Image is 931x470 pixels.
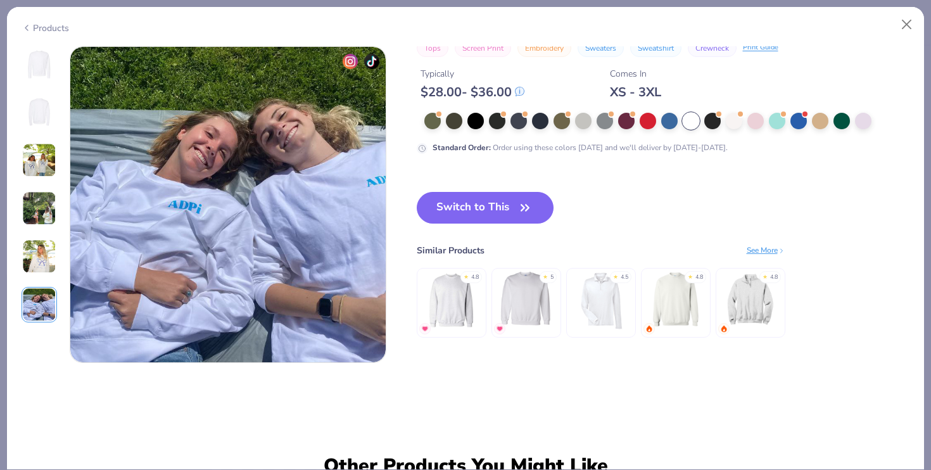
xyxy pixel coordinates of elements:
div: Similar Products [417,244,484,257]
img: Jerzees Nublend Quarter-Zip Cadet Collar Sweatshirt [720,270,780,330]
button: Sweaters [578,39,624,57]
img: insta-icon.png [343,54,358,69]
img: Gildan Adult Heavy Blend Adult 8 Oz. 50/50 Fleece Crew [645,270,706,330]
div: XS - 3XL [610,84,661,100]
img: Front [24,49,54,79]
img: User generated content [22,288,56,322]
div: Order using these colors [DATE] and we'll deliver by [DATE]-[DATE]. [433,142,728,153]
div: Comes In [610,67,661,80]
div: Print Guide [743,42,778,53]
img: Back [24,97,54,127]
button: Screen Print [455,39,511,57]
img: MostFav.gif [496,325,503,333]
button: Switch to This [417,192,554,224]
div: 5 [550,273,554,282]
img: fd491000-a6e0-470c-a3f5-e438b08173d9 [70,47,386,362]
button: Crewneck [688,39,737,57]
div: See More [747,245,785,256]
img: Gildan Adult DryBlend® 50/50 Fleece Crew [496,270,556,330]
div: 4.8 [471,273,479,282]
div: ★ [613,273,618,278]
img: MostFav.gif [421,325,429,333]
img: Hanes Adult 9.7 Oz. Ultimate Cotton 90/10 Fleece Crew [421,270,481,330]
div: 4.8 [695,273,703,282]
div: ★ [543,273,548,278]
button: Close [895,13,919,37]
div: ★ [464,273,469,278]
img: User generated content [22,191,56,225]
img: trending.gif [645,325,653,333]
button: Sweatshirt [630,39,681,57]
div: ★ [688,273,693,278]
div: 4.8 [770,273,778,282]
img: tiktok-icon.png [364,54,379,69]
img: Team 365 Men's Zone Performance Quarter-Zip [571,270,631,330]
div: Products [22,22,69,35]
button: Tops [417,39,448,57]
div: ★ [763,273,768,278]
div: Typically [421,67,524,80]
div: $ 28.00 - $ 36.00 [421,84,524,100]
strong: Standard Order : [433,143,491,153]
div: 4.5 [621,273,628,282]
img: trending.gif [720,325,728,333]
button: Embroidery [517,39,571,57]
img: User generated content [22,239,56,274]
img: User generated content [22,143,56,177]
